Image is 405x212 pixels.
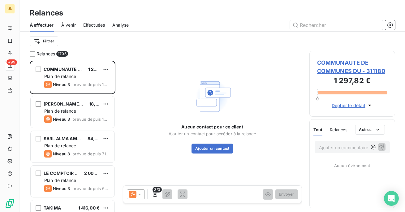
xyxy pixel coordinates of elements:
[192,77,232,116] img: Empty state
[53,117,70,122] span: Niveau 3
[330,127,347,132] span: Relances
[153,187,162,193] span: 3/3
[78,205,100,210] span: 1 416,00 €
[313,127,323,132] span: Tout
[169,131,256,136] span: Ajouter un contact pour accéder à la relance
[44,74,76,79] span: Plan de relance
[332,102,365,109] span: Déplier le détail
[30,22,54,28] span: À effectuer
[44,136,98,141] span: SARL ALMA AMBULANCE
[330,102,375,109] button: Déplier le détail
[384,191,399,206] div: Open Intercom Messenger
[83,22,105,28] span: Effectuées
[5,4,15,14] div: UN
[6,59,17,65] span: +99
[37,51,55,57] span: Relances
[44,101,106,106] span: [PERSON_NAME] TRANSPOR
[44,143,76,148] span: Plan de relance
[44,67,119,72] span: COMMUNAUTE DE COMMUNES DU
[56,51,68,57] span: 1705
[30,7,63,19] h3: Relances
[44,178,76,183] span: Plan de relance
[88,136,105,141] span: 84,00 €
[181,124,243,130] span: Aucun contact pour ce client
[275,189,298,199] button: Envoyer
[88,67,110,72] span: 1 297,82 €
[72,151,110,156] span: prévue depuis 715 jours
[355,125,385,135] button: Autres
[112,22,129,28] span: Analyse
[53,82,70,87] span: Niveau 3
[84,171,107,176] span: 2 005,18 €
[72,82,110,87] span: prévue depuis 1479 jours
[5,198,15,208] img: Logo LeanPay
[89,101,105,106] span: 18,00 €
[30,61,115,212] div: grid
[44,205,61,210] span: TAKIMA
[53,151,70,156] span: Niveau 3
[317,75,387,88] h3: 1 297,82 €
[317,58,387,75] span: COMMUNAUTE DE COMMUNES DU - 311180
[53,186,70,191] span: Niveau 3
[290,20,383,30] input: Rechercher
[334,163,370,168] span: Aucun évènement
[61,22,76,28] span: À venir
[72,186,110,191] span: prévue depuis 654 jours
[44,171,95,176] span: LE COMPTOIR MEDICAL
[316,96,319,101] span: 0
[72,117,110,122] span: prévue depuis 1479 jours
[192,144,233,154] button: Ajouter un contact
[44,108,76,114] span: Plan de relance
[30,36,58,46] button: Filtrer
